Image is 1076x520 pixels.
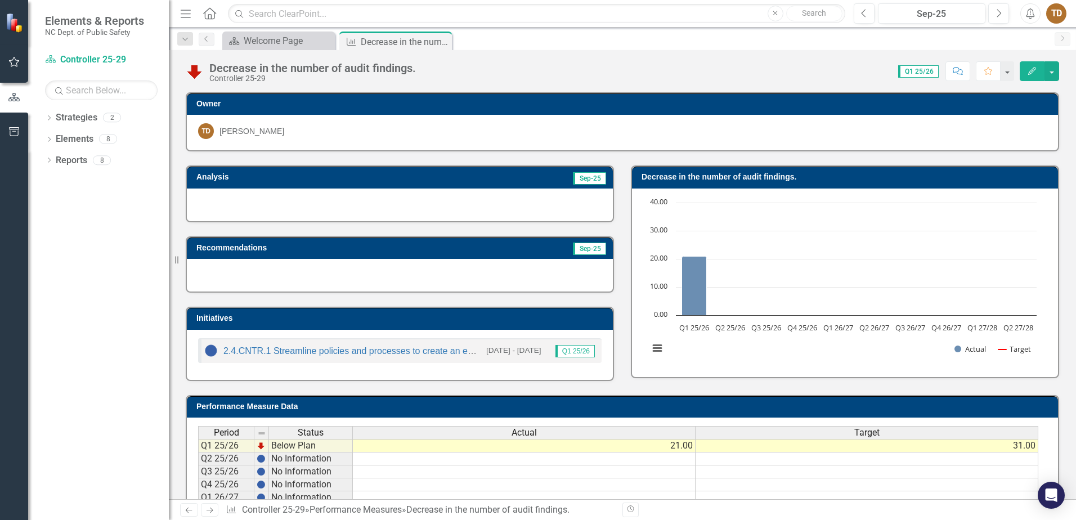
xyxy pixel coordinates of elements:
button: Search [786,6,842,21]
text: 40.00 [650,196,667,207]
a: Elements [56,133,93,146]
td: No Information [269,478,353,491]
img: BgCOk07PiH71IgAAAABJRU5ErkJggg== [257,493,266,502]
text: 0.00 [654,309,667,319]
span: Sep-25 [573,243,606,255]
div: » » [226,504,614,517]
div: Controller 25-29 [209,74,416,83]
div: Decrease in the number of audit findings. [209,62,416,74]
td: Below Plan [269,439,353,452]
h3: Owner [196,100,1052,108]
a: Welcome Page [225,34,332,48]
div: 8 [99,135,117,144]
td: 31.00 [696,439,1038,452]
span: Actual [512,428,537,438]
span: Sep-25 [573,172,606,185]
a: Controller 25-29 [242,504,305,515]
text: 10.00 [650,281,667,291]
text: 20.00 [650,253,667,263]
td: Q1 26/27 [198,491,254,504]
a: 2.4.CNTR.1 Streamline policies and processes to create an environment of financial accuracy. [223,346,598,356]
span: Elements & Reports [45,14,144,28]
div: [PERSON_NAME] [219,125,284,137]
text: Q1 26/27 [823,322,853,333]
button: TD [1046,3,1066,24]
small: NC Dept. of Public Safety [45,28,144,37]
button: Show Actual [954,344,986,354]
img: No Information [204,344,218,357]
div: 8 [93,155,111,165]
text: Q4 25/26 [787,322,817,333]
td: No Information [269,465,353,478]
td: Q2 25/26 [198,452,254,465]
img: 8DAGhfEEPCf229AAAAAElFTkSuQmCC [257,429,266,438]
div: Chart. Highcharts interactive chart. [643,197,1047,366]
h3: Analysis [196,173,396,181]
img: ClearPoint Strategy [6,13,25,33]
h3: Performance Measure Data [196,402,1052,411]
img: TnMDeAgwAPMxUmUi88jYAAAAAElFTkSuQmCC [257,441,266,450]
g: Actual, series 1 of 2. Bar series with 10 bars. [682,203,1019,316]
h3: Decrease in the number of audit findings. [642,173,1052,181]
text: 30.00 [650,225,667,235]
td: No Information [269,452,353,465]
div: Decrease in the number of audit findings. [361,35,449,49]
a: Strategies [56,111,97,124]
div: Sep-25 [882,7,981,21]
td: No Information [269,491,353,504]
span: Period [214,428,239,438]
span: Q1 25/26 [898,65,939,78]
div: Decrease in the number of audit findings. [406,504,570,515]
h3: Initiatives [196,314,607,322]
span: Status [298,428,324,438]
td: Q4 25/26 [198,478,254,491]
img: Below Plan [186,62,204,80]
input: Search Below... [45,80,158,100]
text: Q2 26/27 [859,322,889,333]
td: Q1 25/26 [198,439,254,452]
td: Q3 25/26 [198,465,254,478]
img: BgCOk07PiH71IgAAAABJRU5ErkJggg== [257,480,266,489]
img: BgCOk07PiH71IgAAAABJRU5ErkJggg== [257,467,266,476]
input: Search ClearPoint... [228,4,845,24]
img: BgCOk07PiH71IgAAAABJRU5ErkJggg== [257,454,266,463]
span: Q1 25/26 [555,345,595,357]
text: Q1 25/26 [679,322,709,333]
h3: Recommendations [196,244,473,252]
span: Search [802,8,826,17]
div: Open Intercom Messenger [1038,482,1065,509]
g: Target, series 2 of 2. Line with 10 data points. [692,226,697,230]
span: Target [854,428,880,438]
text: Q1 27/28 [967,322,997,333]
td: 21.00 [353,439,696,452]
text: Q4 26/27 [931,322,961,333]
button: Sep-25 [878,3,985,24]
svg: Interactive chart [643,197,1042,366]
small: [DATE] - [DATE] [486,345,541,356]
div: Welcome Page [244,34,332,48]
a: Performance Measures [310,504,402,515]
a: Controller 25-29 [45,53,158,66]
a: Reports [56,154,87,167]
text: Q3 25/26 [751,322,781,333]
text: Q3 26/27 [895,322,925,333]
path: Q1 25/26, 21. Actual. [682,256,707,315]
div: TD [198,123,214,139]
text: Q2 25/26 [715,322,745,333]
button: Show Target [998,344,1032,354]
div: 2 [103,113,121,123]
text: Q2 27/28 [1003,322,1033,333]
button: View chart menu, Chart [649,340,665,356]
